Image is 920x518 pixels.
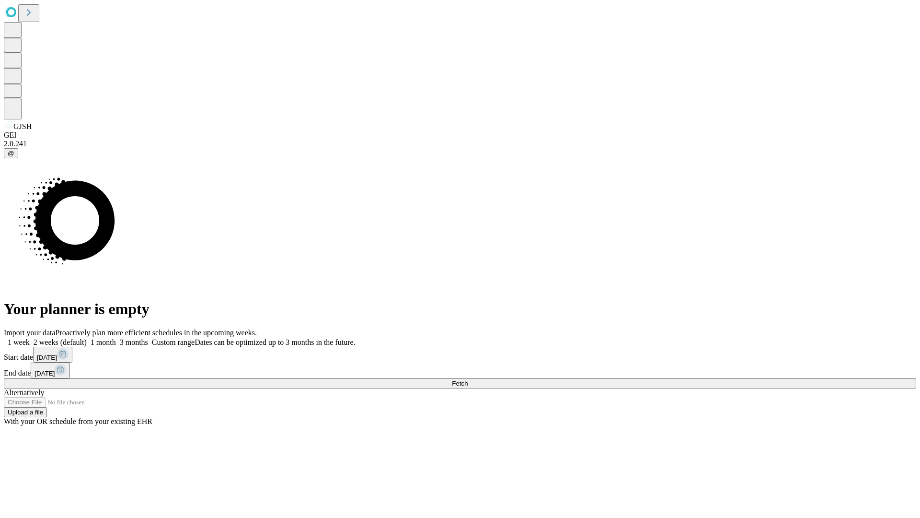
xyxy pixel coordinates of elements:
span: Dates can be optimized up to 3 months in the future. [195,338,355,346]
h1: Your planner is empty [4,300,916,318]
span: 1 month [91,338,116,346]
div: End date [4,363,916,378]
span: 1 week [8,338,30,346]
span: Fetch [452,380,468,387]
span: [DATE] [37,354,57,361]
span: Custom range [152,338,195,346]
div: Start date [4,347,916,363]
button: [DATE] [31,363,70,378]
span: With your OR schedule from your existing EHR [4,417,152,425]
span: Proactively plan more efficient schedules in the upcoming weeks. [56,329,257,337]
span: [DATE] [34,370,55,377]
span: @ [8,150,14,157]
span: 2 weeks (default) [34,338,87,346]
span: 3 months [120,338,148,346]
button: [DATE] [33,347,72,363]
div: 2.0.241 [4,140,916,148]
button: Fetch [4,378,916,388]
span: Alternatively [4,388,44,397]
button: @ [4,148,18,158]
span: GJSH [13,122,32,130]
button: Upload a file [4,407,47,417]
span: Import your data [4,329,56,337]
div: GEI [4,131,916,140]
